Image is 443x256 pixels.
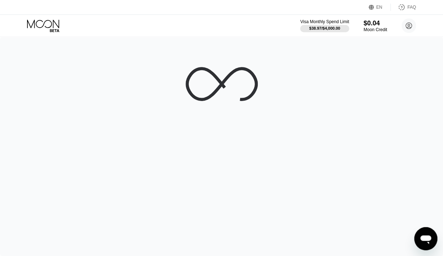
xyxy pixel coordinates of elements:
[376,5,382,10] div: EN
[364,27,387,32] div: Moon Credit
[414,227,437,250] iframe: Button to launch messaging window
[407,5,416,10] div: FAQ
[369,4,391,11] div: EN
[364,20,387,32] div: $0.04Moon Credit
[364,20,387,27] div: $0.04
[300,19,349,24] div: Visa Monthly Spend Limit
[300,19,349,32] div: Visa Monthly Spend Limit$38.97/$4,000.00
[391,4,416,11] div: FAQ
[309,26,340,30] div: $38.97 / $4,000.00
